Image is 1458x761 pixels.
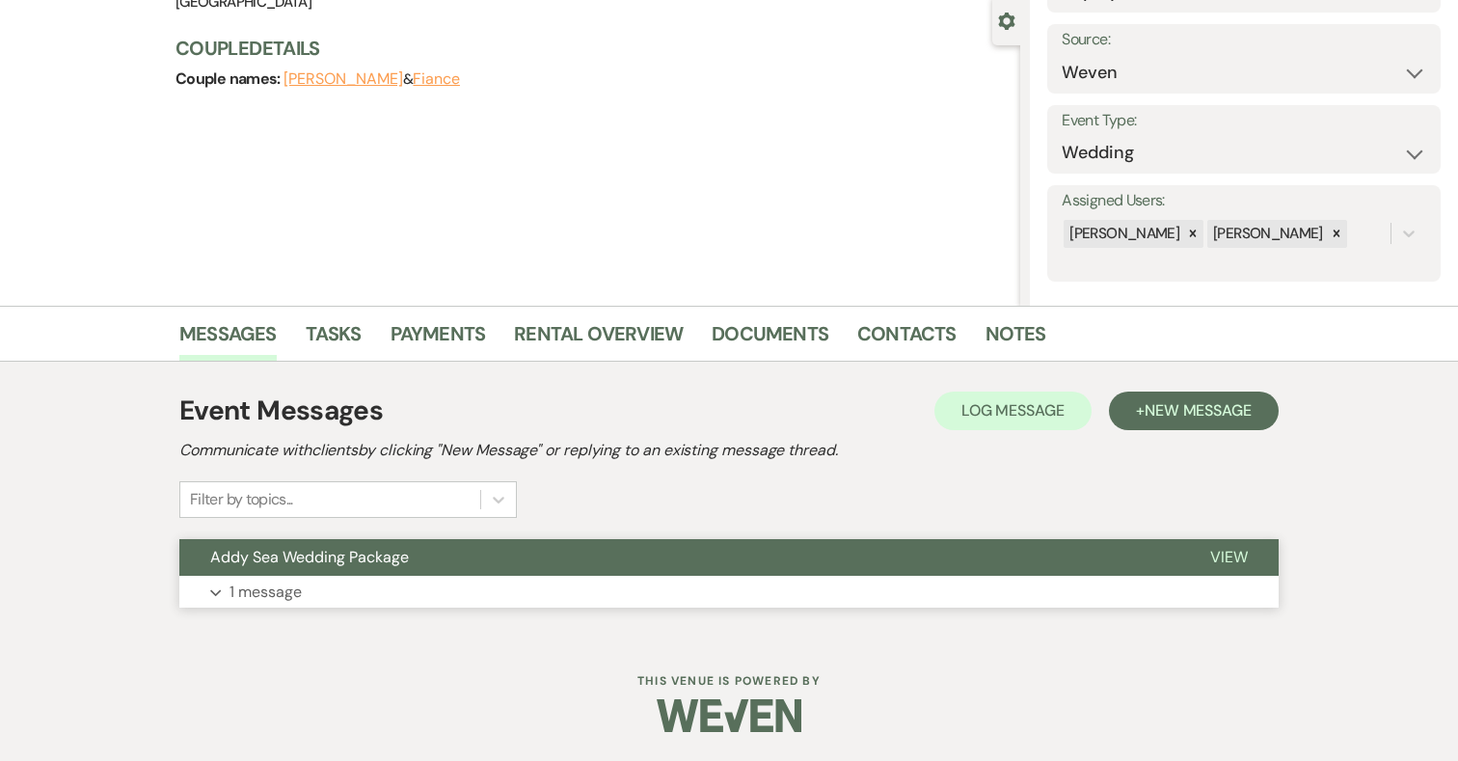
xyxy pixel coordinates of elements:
[514,318,683,361] a: Rental Overview
[179,391,383,431] h1: Event Messages
[1062,187,1426,215] label: Assigned Users:
[413,71,460,87] button: Fiance
[1064,220,1182,248] div: [PERSON_NAME]
[998,11,1015,29] button: Close lead details
[306,318,362,361] a: Tasks
[391,318,486,361] a: Payments
[179,576,1279,609] button: 1 message
[985,318,1046,361] a: Notes
[1062,26,1426,54] label: Source:
[283,71,403,87] button: [PERSON_NAME]
[1207,220,1326,248] div: [PERSON_NAME]
[1109,392,1279,430] button: +New Message
[1210,547,1248,567] span: View
[961,400,1065,421] span: Log Message
[210,547,409,567] span: Addy Sea Wedding Package
[175,68,283,89] span: Couple names:
[175,35,1001,62] h3: Couple Details
[229,580,302,605] p: 1 message
[934,392,1092,430] button: Log Message
[657,682,801,749] img: Weven Logo
[179,439,1279,462] h2: Communicate with clients by clicking "New Message" or replying to an existing message thread.
[190,488,293,511] div: Filter by topics...
[179,318,277,361] a: Messages
[857,318,957,361] a: Contacts
[1145,400,1252,421] span: New Message
[712,318,828,361] a: Documents
[283,69,460,89] span: &
[1062,107,1426,135] label: Event Type:
[179,539,1179,576] button: Addy Sea Wedding Package
[1179,539,1279,576] button: View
